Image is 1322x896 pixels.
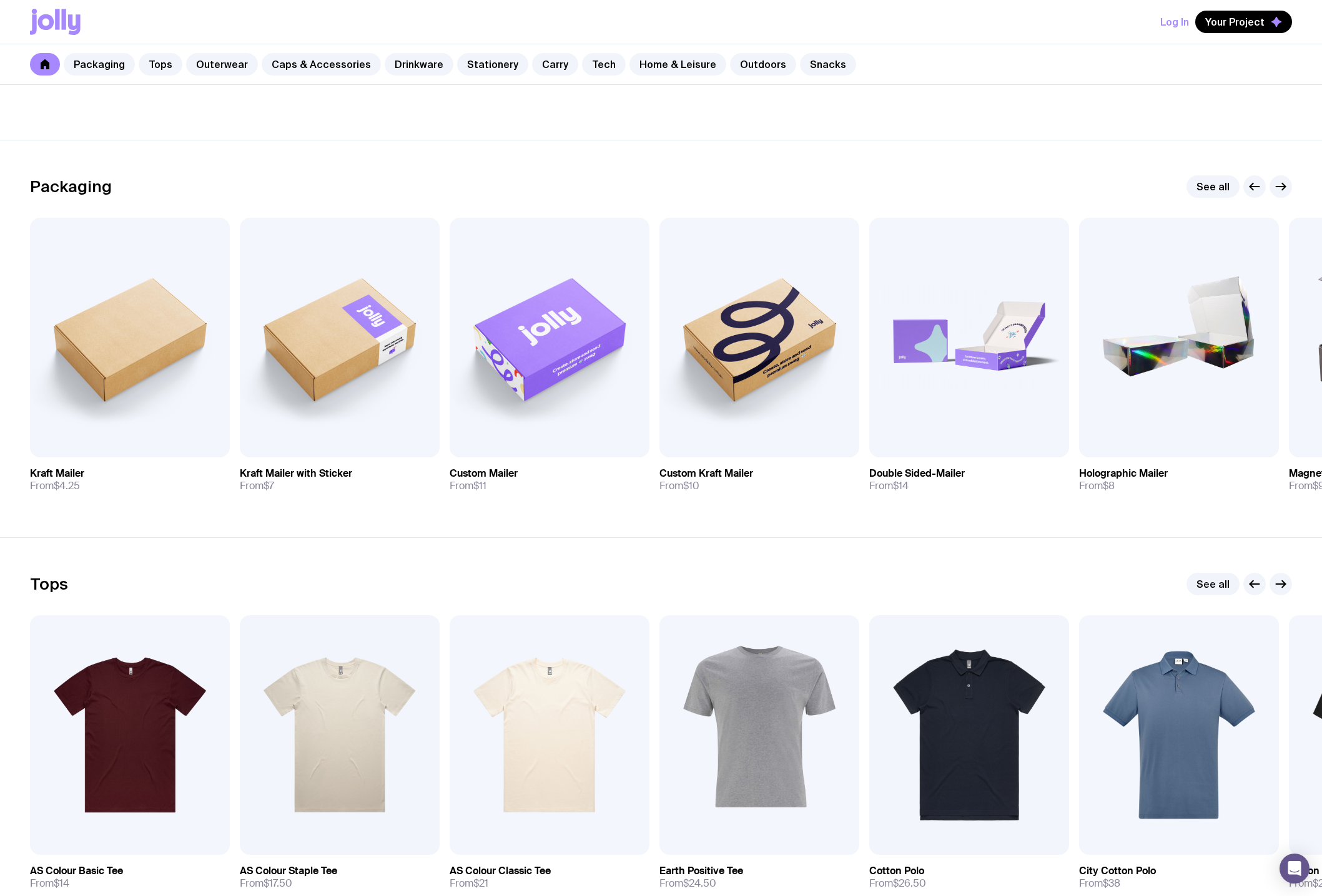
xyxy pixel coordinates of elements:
span: From [450,877,488,890]
span: $24.50 [683,877,716,890]
span: From [240,877,292,890]
span: $14 [54,877,69,890]
span: $21 [473,877,488,890]
h3: Custom Kraft Mailer [659,467,753,480]
h3: Kraft Mailer with Sticker [240,467,352,480]
a: Outerwear [186,53,258,75]
a: See all [1186,175,1240,198]
h3: Holographic Mailer [1079,467,1168,480]
h2: Packaging [30,177,112,196]
h3: AS Colour Classic Tee [450,865,551,877]
span: From [1079,480,1115,492]
h3: Cotton Polo [869,865,924,877]
span: From [240,480,274,492]
a: Custom MailerFrom$11 [450,457,649,502]
a: See all [1186,573,1240,595]
span: From [30,480,80,492]
h3: AS Colour Staple Tee [240,865,337,877]
a: Home & Leisure [629,53,726,75]
a: Carry [532,53,578,75]
span: Your Project [1205,16,1265,28]
span: From [1079,877,1120,890]
a: Packaging [64,53,135,75]
a: Tech [582,53,626,75]
a: Snacks [800,53,856,75]
span: From [450,480,486,492]
span: From [869,877,926,890]
a: Tops [139,53,182,75]
button: Log In [1160,11,1189,33]
a: Custom Kraft MailerFrom$10 [659,457,859,502]
h2: Tops [30,575,68,593]
button: Your Project [1195,11,1292,33]
h3: AS Colour Basic Tee [30,865,123,877]
span: $26.50 [893,877,926,890]
h3: Earth Positive Tee [659,865,743,877]
h3: Kraft Mailer [30,467,84,480]
a: Kraft Mailer with StickerFrom$7 [240,457,440,502]
a: Holographic MailerFrom$8 [1079,457,1279,502]
span: $7 [264,479,274,492]
span: $4.25 [54,479,80,492]
span: $8 [1103,479,1115,492]
span: From [659,480,699,492]
span: $10 [683,479,699,492]
a: Drinkware [385,53,453,75]
span: $17.50 [264,877,292,890]
span: From [869,480,909,492]
h3: City Cotton Polo [1079,865,1156,877]
a: Caps & Accessories [262,53,381,75]
span: $14 [893,479,909,492]
a: Outdoors [730,53,796,75]
h3: Custom Mailer [450,467,518,480]
a: Kraft MailerFrom$4.25 [30,457,230,502]
span: $11 [473,479,486,492]
span: From [659,877,716,890]
a: Stationery [457,53,528,75]
span: $38 [1103,877,1120,890]
a: Double Sided-MailerFrom$14 [869,457,1069,502]
span: From [30,877,69,890]
h3: Double Sided-Mailer [869,467,965,480]
div: Open Intercom Messenger [1280,854,1310,884]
